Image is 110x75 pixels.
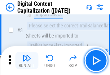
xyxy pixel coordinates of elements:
[61,52,84,69] button: Skip
[17,27,23,33] span: # 3
[69,54,77,62] img: Skip
[44,63,55,68] div: Undo
[45,54,54,62] img: Undo
[38,52,61,69] button: Undo
[15,52,38,69] button: Run All
[17,0,83,14] div: Digital Content Capitalization ([DATE])
[27,41,84,50] div: TrailBalanceFlat - imported
[19,63,35,68] div: Run All
[34,10,63,19] div: Import Sheet
[86,4,92,10] img: Support
[22,54,31,62] img: Run All
[69,63,78,68] div: Skip
[96,3,104,12] img: Settings menu
[90,55,102,66] img: Main button
[6,3,14,12] img: Back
